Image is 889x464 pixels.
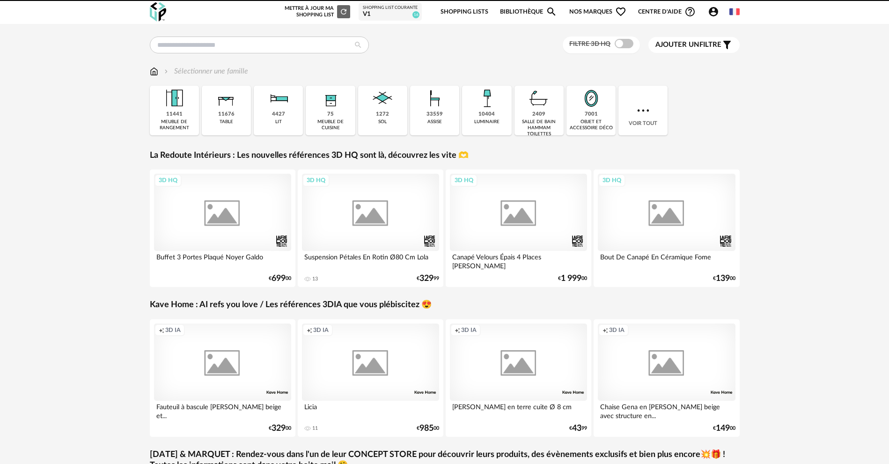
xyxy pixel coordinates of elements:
div: 11441 [166,111,183,118]
a: Shopping List courante V1 16 [363,5,418,19]
div: table [220,119,233,125]
div: 3D HQ [450,174,478,186]
div: Buffet 3 Portes Plaqué Noyer Galdo [154,251,292,270]
span: Nos marques [569,1,626,23]
div: € 99 [417,275,439,282]
span: Creation icon [159,326,164,334]
span: Creation icon [307,326,312,334]
img: Luminaire.png [474,86,500,111]
div: 4427 [272,111,285,118]
span: Account Circle icon [708,6,719,17]
button: Ajouter unfiltre Filter icon [648,37,740,53]
span: Filtre 3D HQ [569,41,610,47]
div: € 00 [269,275,291,282]
div: V1 [363,10,418,19]
a: 3D HQ Suspension Pétales En Rotin Ø80 Cm Lola 13 €32999 [298,169,444,287]
img: svg+xml;base64,PHN2ZyB3aWR0aD0iMTYiIGhlaWdodD0iMTYiIHZpZXdCb3g9IjAgMCAxNiAxNiIgZmlsbD0ibm9uZSIgeG... [162,66,170,77]
span: Centre d'aideHelp Circle Outline icon [638,6,696,17]
img: Table.png [213,86,239,111]
span: Help Circle Outline icon [684,6,696,17]
span: Filter icon [721,39,733,51]
div: Mettre à jour ma Shopping List [283,5,350,18]
a: 3D HQ Bout De Canapé En Céramique Fome €13900 [594,169,740,287]
div: 2409 [532,111,545,118]
div: 10404 [478,111,495,118]
div: € 00 [417,425,439,432]
span: 985 [419,425,433,432]
div: 1272 [376,111,389,118]
div: € 00 [558,275,587,282]
span: filtre [655,40,721,50]
span: Creation icon [455,326,460,334]
div: € 00 [269,425,291,432]
span: 329 [272,425,286,432]
div: sol [378,119,387,125]
div: Bout De Canapé En Céramique Fome [598,251,735,270]
div: Sélectionner une famille [162,66,248,77]
img: Rangement.png [318,86,343,111]
img: OXP [150,2,166,22]
span: 3D IA [165,326,181,334]
img: Miroir.png [579,86,604,111]
div: Shopping List courante [363,5,418,11]
img: Assise.png [422,86,448,111]
span: 3D IA [461,326,477,334]
span: Creation icon [602,326,608,334]
div: 75 [327,111,334,118]
span: Account Circle icon [708,6,723,17]
span: 329 [419,275,433,282]
span: 149 [716,425,730,432]
img: Meuble%20de%20rangement.png [162,86,187,111]
span: 43 [572,425,581,432]
div: € 99 [569,425,587,432]
div: assise [427,119,442,125]
div: salle de bain hammam toilettes [517,119,561,137]
span: Refresh icon [339,9,348,14]
span: 16 [412,11,419,18]
span: Heart Outline icon [615,6,626,17]
div: 33559 [426,111,443,118]
a: 3D HQ Canapé Velours Épais 4 Places [PERSON_NAME] €1 99900 [446,169,592,287]
span: 1 999 [561,275,581,282]
a: Creation icon 3D IA Fauteuil à bascule [PERSON_NAME] beige et... €32900 [150,319,296,437]
div: Fauteuil à bascule [PERSON_NAME] beige et... [154,401,292,420]
div: Suspension Pétales En Rotin Ø80 Cm Lola [302,251,440,270]
img: svg+xml;base64,PHN2ZyB3aWR0aD0iMTYiIGhlaWdodD0iMTciIHZpZXdCb3g9IjAgMCAxNiAxNyIgZmlsbD0ibm9uZSIgeG... [150,66,158,77]
div: 11 [312,425,318,432]
div: meuble de cuisine [309,119,352,131]
a: Creation icon 3D IA Licia 11 €98500 [298,319,444,437]
a: Creation icon 3D IA [PERSON_NAME] en terre cuite Ø 8 cm €4399 [446,319,592,437]
div: 7001 [585,111,598,118]
div: € 00 [713,275,735,282]
img: fr [729,7,740,17]
div: 3D HQ [598,174,625,186]
div: 3D HQ [154,174,182,186]
div: 13 [312,276,318,282]
span: 3D IA [609,326,625,334]
a: 3D HQ Buffet 3 Portes Plaqué Noyer Galdo €69900 [150,169,296,287]
img: more.7b13dc1.svg [635,102,652,119]
div: 11676 [218,111,235,118]
div: [PERSON_NAME] en terre cuite Ø 8 cm [450,401,588,420]
div: € 00 [713,425,735,432]
div: 3D HQ [302,174,330,186]
div: luminaire [474,119,500,125]
a: Creation icon 3D IA Chaise Gena en [PERSON_NAME] beige avec structure en... €14900 [594,319,740,437]
span: 699 [272,275,286,282]
div: Voir tout [618,86,668,135]
a: La Redoute Intérieurs : Les nouvelles références 3D HQ sont là, découvrez les vite 🫶 [150,150,469,161]
div: meuble de rangement [153,119,196,131]
span: 139 [716,275,730,282]
div: Canapé Velours Épais 4 Places [PERSON_NAME] [450,251,588,270]
a: BibliothèqueMagnify icon [500,1,557,23]
span: Ajouter un [655,41,699,48]
span: Magnify icon [546,6,557,17]
span: 3D IA [313,326,329,334]
div: Chaise Gena en [PERSON_NAME] beige avec structure en... [598,401,735,420]
div: lit [275,119,282,125]
a: Shopping Lists [441,1,488,23]
div: Licia [302,401,440,420]
a: Kave Home : AI refs you love / Les références 3DIA que vous plébiscitez 😍 [150,300,432,310]
img: Sol.png [370,86,395,111]
div: objet et accessoire déco [569,119,613,131]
